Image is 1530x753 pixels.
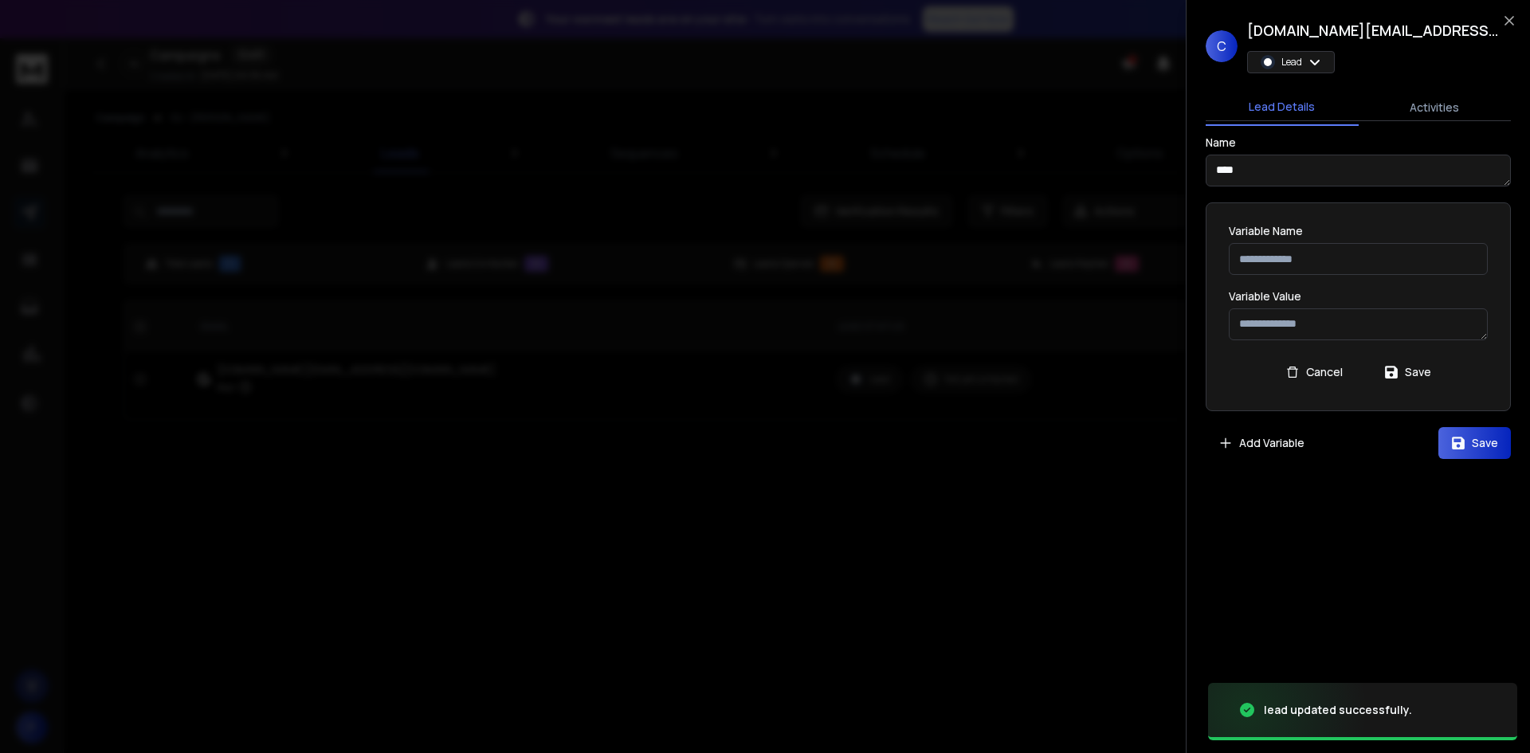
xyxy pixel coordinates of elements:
h1: [DOMAIN_NAME][EMAIL_ADDRESS][DOMAIN_NAME] [1247,19,1502,41]
button: Save [1371,356,1444,388]
label: Variable Name [1229,226,1488,237]
button: Activities [1359,90,1512,125]
button: Cancel [1273,356,1355,388]
button: Lead Details [1206,89,1359,126]
div: lead updated successfully. [1264,702,1412,718]
span: C [1206,30,1238,62]
label: Variable Value [1229,291,1488,302]
label: Name [1206,137,1236,148]
p: Lead [1281,56,1302,69]
button: Save [1438,427,1511,459]
button: Add Variable [1206,427,1317,459]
